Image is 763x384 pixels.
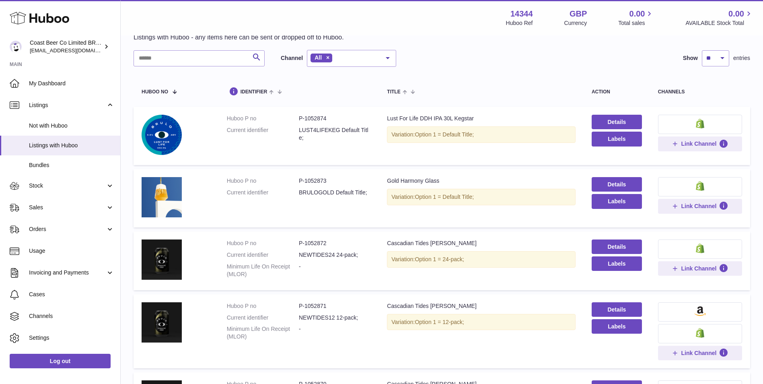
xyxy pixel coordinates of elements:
span: Cases [29,291,114,298]
div: Gold Harmony Glass [387,177,576,185]
dt: Current identifier [227,251,299,259]
button: Labels [592,319,642,334]
span: Stock [29,182,106,190]
a: 0.00 Total sales [618,8,654,27]
span: Link Channel [681,265,716,272]
span: Usage [29,247,114,255]
dd: P-1052873 [299,177,371,185]
div: Coast Beer Co Limited BRULO [30,39,102,54]
dt: Current identifier [227,189,299,196]
span: Channels [29,312,114,320]
img: Cascadian Tides Stout [142,302,182,343]
span: Link Channel [681,202,716,210]
button: Labels [592,132,642,146]
dd: LUST4LIFEKEG Default Title; [299,126,371,142]
dd: P-1052871 [299,302,371,310]
dt: Huboo P no [227,115,299,122]
div: Variation: [387,314,576,330]
span: Option 1 = 24-pack; [415,256,464,262]
a: Details [592,177,642,192]
a: 0.00 AVAILABLE Stock Total [685,8,753,27]
img: shopify-small.png [696,244,704,253]
a: Details [592,239,642,254]
span: AVAILABLE Stock Total [685,19,753,27]
span: 0.00 [728,8,744,19]
span: title [387,89,400,95]
dt: Huboo P no [227,302,299,310]
img: shopify-small.png [696,181,704,191]
label: Show [683,54,698,62]
dd: P-1052874 [299,115,371,122]
div: channels [658,89,742,95]
div: Variation: [387,126,576,143]
dt: Minimum Life On Receipt (MLOR) [227,263,299,278]
span: Option 1 = 12-pack; [415,319,464,325]
span: Sales [29,204,106,211]
div: Cascadian Tides [PERSON_NAME] [387,239,576,247]
span: Option 1 = Default Title; [415,131,474,138]
div: action [592,89,642,95]
dt: Current identifier [227,126,299,142]
div: Variation: [387,251,576,268]
span: [EMAIL_ADDRESS][DOMAIN_NAME] [30,47,118,54]
button: Labels [592,194,642,209]
a: Log out [10,354,111,368]
div: Huboo Ref [506,19,533,27]
div: Currency [564,19,587,27]
span: Huboo no [142,89,168,95]
img: internalAdmin-14344@internal.huboo.com [10,41,22,53]
dt: Minimum Life On Receipt (MLOR) [227,325,299,341]
label: Channel [281,54,303,62]
button: Link Channel [658,346,742,360]
span: 0.00 [629,8,645,19]
span: Option 1 = Default Title; [415,194,474,200]
img: shopify-small.png [696,119,704,128]
div: Lust For Life DDH IPA 30L Kegstar [387,115,576,122]
img: Lust For Life DDH IPA 30L Kegstar [142,115,182,155]
span: Total sales [618,19,654,27]
dd: - [299,325,371,341]
span: Link Channel [681,349,716,357]
dd: - [299,263,371,278]
dd: BRULOGOLD Default Title; [299,189,371,196]
p: Listings with Huboo - any items here can be sent or dropped off to Huboo. [134,33,344,42]
dt: Huboo P no [227,177,299,185]
img: Cascadian Tides Stout [142,239,182,280]
span: Invoicing and Payments [29,269,106,277]
strong: 14344 [510,8,533,19]
span: Listings with Huboo [29,142,114,149]
div: Variation: [387,189,576,205]
span: identifier [241,89,267,95]
button: Link Channel [658,136,742,151]
button: Link Channel [658,261,742,276]
a: Details [592,302,642,317]
span: Link Channel [681,140,716,147]
span: Settings [29,334,114,342]
button: Labels [592,256,642,271]
img: amazon-small.png [694,306,706,316]
dt: Current identifier [227,314,299,322]
strong: GBP [570,8,587,19]
span: Listings [29,101,106,109]
dd: NEWTIDES12 12-pack; [299,314,371,322]
dd: P-1052872 [299,239,371,247]
span: Bundles [29,161,114,169]
span: My Dashboard [29,80,114,87]
img: Gold Harmony Glass [142,177,182,217]
button: Link Channel [658,199,742,213]
img: shopify-small.png [696,328,704,338]
span: All [315,54,322,61]
dd: NEWTIDES24 24-pack; [299,251,371,259]
a: Details [592,115,642,129]
div: Cascadian Tides [PERSON_NAME] [387,302,576,310]
dt: Huboo P no [227,239,299,247]
span: Orders [29,225,106,233]
span: entries [733,54,750,62]
span: Not with Huboo [29,122,114,130]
